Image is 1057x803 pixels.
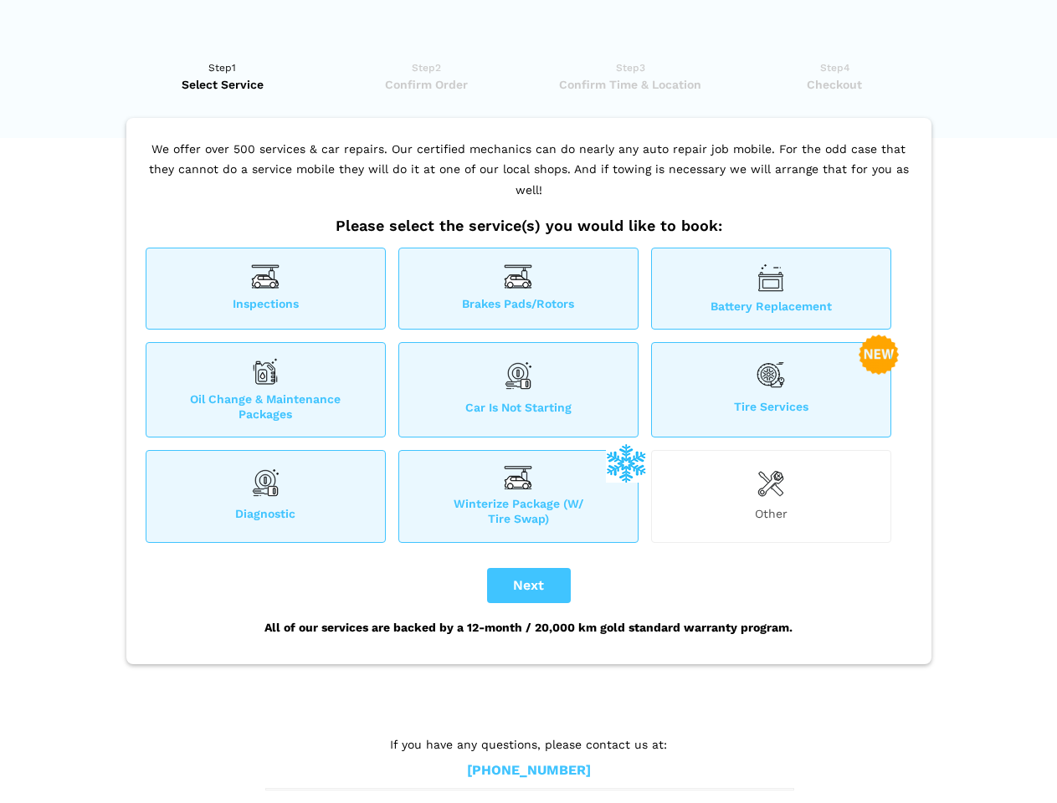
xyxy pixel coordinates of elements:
[330,59,523,93] a: Step2
[146,506,385,526] span: Diagnostic
[399,496,638,526] span: Winterize Package (W/ Tire Swap)
[330,76,523,93] span: Confirm Order
[534,76,727,93] span: Confirm Time & Location
[606,442,646,483] img: winterize-icon_1.png
[126,76,320,93] span: Select Service
[467,762,591,780] a: [PHONE_NUMBER]
[141,217,916,235] h2: Please select the service(s) you would like to book:
[652,506,890,526] span: Other
[859,335,899,375] img: new-badge-2-48.png
[738,76,931,93] span: Checkout
[399,400,638,422] span: Car is not starting
[487,568,571,603] button: Next
[146,296,385,314] span: Inspections
[146,391,385,422] span: Oil Change & Maintenance Packages
[399,296,638,314] span: Brakes Pads/Rotors
[141,139,916,217] p: We offer over 500 services & car repairs. Our certified mechanics can do nearly any auto repair j...
[534,59,727,93] a: Step3
[126,59,320,93] a: Step1
[141,603,916,652] div: All of our services are backed by a 12-month / 20,000 km gold standard warranty program.
[265,735,793,754] p: If you have any questions, please contact us at:
[652,399,890,422] span: Tire Services
[652,299,890,314] span: Battery Replacement
[738,59,931,93] a: Step4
